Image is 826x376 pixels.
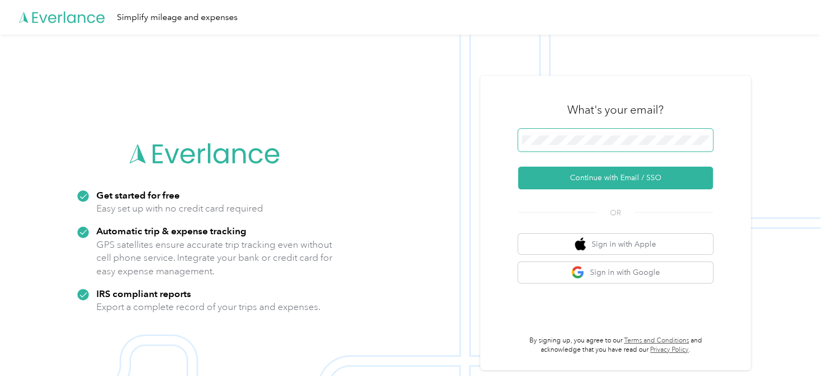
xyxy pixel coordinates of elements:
[650,346,689,354] a: Privacy Policy
[518,336,713,355] p: By signing up, you agree to our and acknowledge that you have read our .
[96,238,333,278] p: GPS satellites ensure accurate trip tracking even without cell phone service. Integrate your bank...
[575,238,586,251] img: apple logo
[624,337,689,345] a: Terms and Conditions
[96,202,263,215] p: Easy set up with no credit card required
[96,288,191,299] strong: IRS compliant reports
[518,234,713,255] button: apple logoSign in with Apple
[96,189,180,201] strong: Get started for free
[518,167,713,189] button: Continue with Email / SSO
[567,102,664,117] h3: What's your email?
[96,225,246,236] strong: Automatic trip & expense tracking
[571,266,585,279] img: google logo
[596,207,634,219] span: OR
[518,262,713,283] button: google logoSign in with Google
[96,300,320,314] p: Export a complete record of your trips and expenses.
[117,11,238,24] div: Simplify mileage and expenses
